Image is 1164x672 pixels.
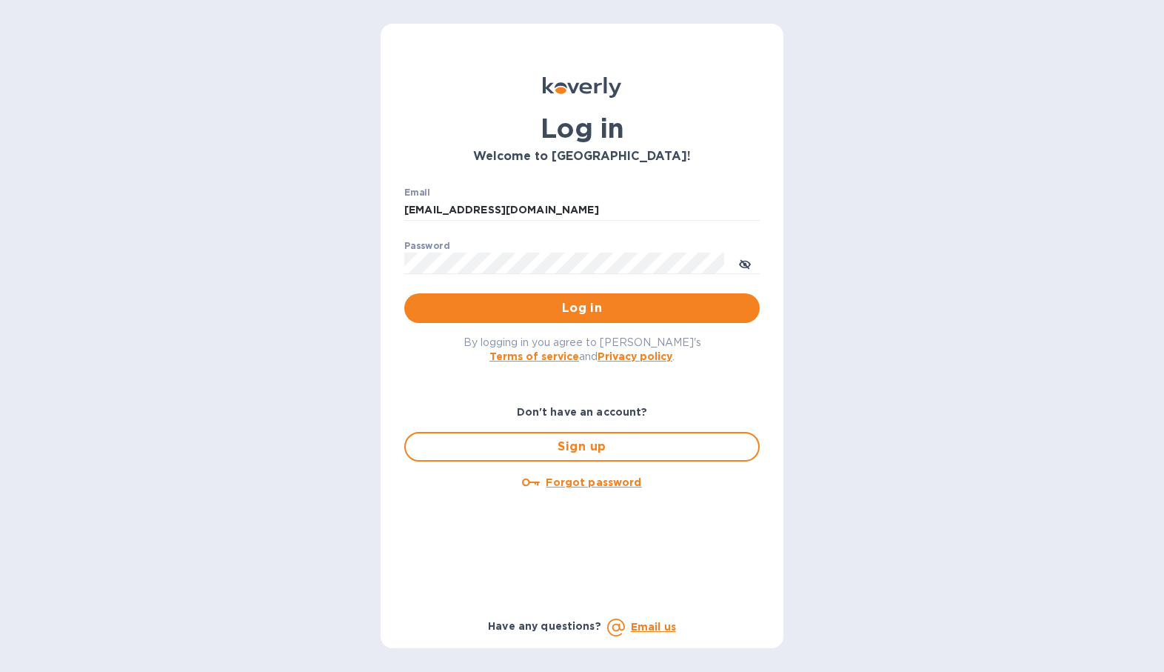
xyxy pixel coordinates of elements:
[418,438,746,456] span: Sign up
[488,620,601,632] b: Have any questions?
[404,150,760,164] h3: Welcome to [GEOGRAPHIC_DATA]!
[404,113,760,144] h1: Log in
[489,350,579,362] a: Terms of service
[517,406,648,418] b: Don't have an account?
[543,77,621,98] img: Koverly
[464,336,701,362] span: By logging in you agree to [PERSON_NAME]'s and .
[404,199,760,222] input: Enter email address
[631,621,676,633] a: Email us
[416,299,748,317] span: Log in
[404,242,449,250] label: Password
[730,248,760,278] button: toggle password visibility
[404,293,760,323] button: Log in
[404,188,430,197] label: Email
[546,476,641,488] u: Forgot password
[598,350,672,362] a: Privacy policy
[404,432,760,462] button: Sign up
